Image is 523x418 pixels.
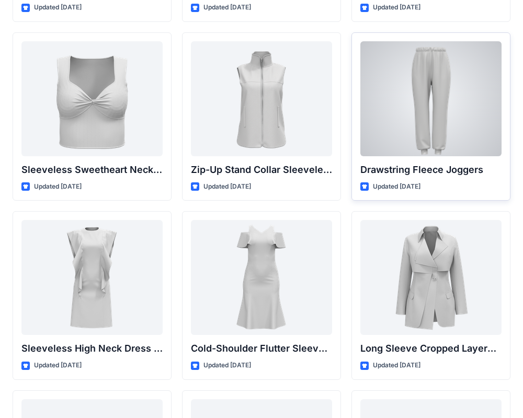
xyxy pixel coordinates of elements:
p: Updated [DATE] [34,181,82,192]
p: Updated [DATE] [373,181,420,192]
p: Sleeveless Sweetheart Neck Twist-Front Crop Top [21,162,163,177]
p: Cold-Shoulder Flutter Sleeve Midi Dress [191,341,332,356]
p: Updated [DATE] [373,2,420,13]
p: Updated [DATE] [203,181,251,192]
p: Long Sleeve Cropped Layered Blazer Dress [360,341,502,356]
p: Updated [DATE] [34,2,82,13]
a: Long Sleeve Cropped Layered Blazer Dress [360,220,502,335]
p: Zip-Up Stand Collar Sleeveless Vest [191,162,332,177]
a: Sleeveless High Neck Dress with Front Ruffle [21,220,163,335]
p: Sleeveless High Neck Dress with Front Ruffle [21,341,163,356]
a: Sleeveless Sweetheart Neck Twist-Front Crop Top [21,41,163,156]
p: Updated [DATE] [373,360,420,371]
p: Updated [DATE] [203,360,251,371]
a: Zip-Up Stand Collar Sleeveless Vest [191,41,332,156]
p: Updated [DATE] [34,360,82,371]
a: Cold-Shoulder Flutter Sleeve Midi Dress [191,220,332,335]
p: Drawstring Fleece Joggers [360,162,502,177]
a: Drawstring Fleece Joggers [360,41,502,156]
p: Updated [DATE] [203,2,251,13]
